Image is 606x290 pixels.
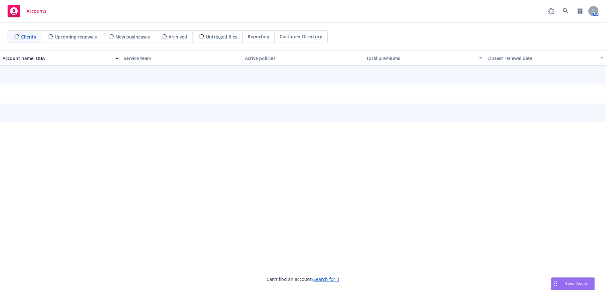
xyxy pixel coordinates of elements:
button: Service team [121,50,242,66]
span: Reporting [248,33,269,40]
button: Active policies [242,50,364,66]
div: Active policies [245,55,361,62]
div: Account name, DBA [3,55,112,62]
a: Accounts [5,2,49,20]
span: Archived [169,33,187,40]
div: Service team [124,55,240,62]
span: Nova Assist [564,281,589,286]
span: Customer Directory [280,33,322,40]
div: Total premiums [366,55,475,62]
div: Drag to move [551,278,559,290]
span: Clients [21,33,36,40]
span: Can't find an account? [267,276,339,282]
span: Upcoming renewals [55,33,97,40]
span: New businesses [116,33,150,40]
button: Total premiums [364,50,485,66]
button: Closest renewal date [485,50,606,66]
a: Report a Bug [545,5,557,17]
span: Untriaged files [206,33,237,40]
div: Closest renewal date [487,55,597,62]
a: Search for it [313,276,339,282]
a: Search [559,5,572,17]
span: Accounts [27,9,46,14]
a: Switch app [574,5,586,17]
button: Nova Assist [551,277,595,290]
